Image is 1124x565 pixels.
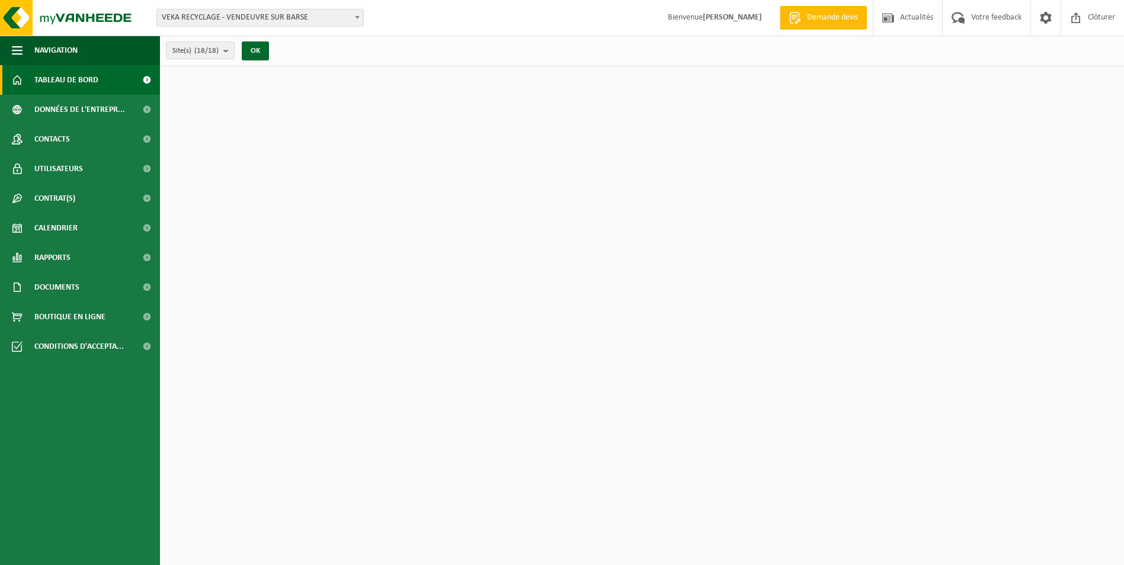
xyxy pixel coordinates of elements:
[703,13,762,22] strong: [PERSON_NAME]
[804,12,861,24] span: Demande devis
[34,65,98,95] span: Tableau de bord
[34,124,70,154] span: Contacts
[34,95,125,124] span: Données de l'entrepr...
[34,36,78,65] span: Navigation
[156,9,364,27] span: VEKA RECYCLAGE - VENDEUVRE SUR BARSE
[34,154,83,184] span: Utilisateurs
[34,243,71,272] span: Rapports
[780,6,867,30] a: Demande devis
[34,332,124,361] span: Conditions d'accepta...
[242,41,269,60] button: OK
[34,302,105,332] span: Boutique en ligne
[34,213,78,243] span: Calendrier
[194,47,219,54] count: (18/18)
[172,42,219,60] span: Site(s)
[157,9,363,26] span: VEKA RECYCLAGE - VENDEUVRE SUR BARSE
[34,184,75,213] span: Contrat(s)
[166,41,235,59] button: Site(s)(18/18)
[34,272,79,302] span: Documents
